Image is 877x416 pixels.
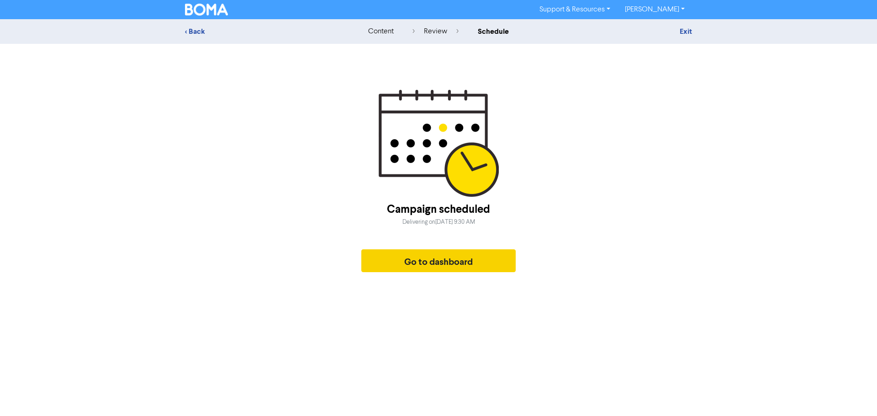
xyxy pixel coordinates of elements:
[402,218,475,226] div: Delivering on [DATE] 9:30 AM
[379,90,499,197] img: Scheduled
[478,26,509,37] div: schedule
[361,249,516,272] button: Go to dashboard
[185,26,345,37] div: < Back
[185,4,228,16] img: BOMA Logo
[368,26,394,37] div: content
[387,201,490,218] div: Campaign scheduled
[831,372,877,416] iframe: Chat Widget
[412,26,459,37] div: review
[680,27,692,36] a: Exit
[618,2,692,17] a: [PERSON_NAME]
[532,2,618,17] a: Support & Resources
